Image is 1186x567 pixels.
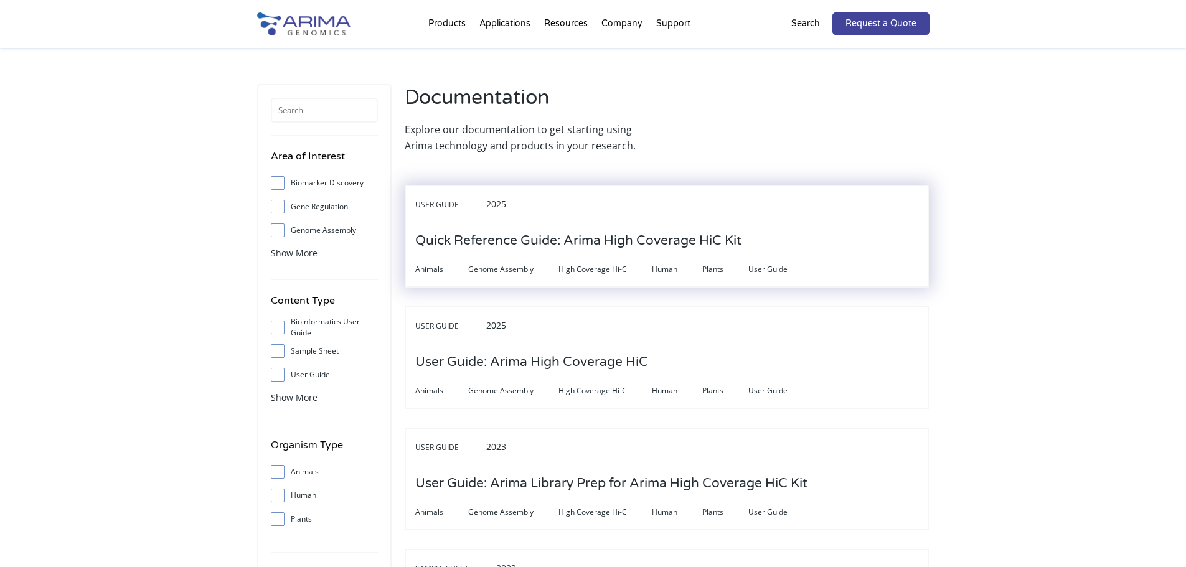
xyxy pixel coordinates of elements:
span: Show More [271,391,318,403]
span: Human [652,383,702,398]
span: Genome Assembly [468,383,558,398]
span: User Guide [415,319,484,334]
a: Quick Reference Guide: Arima High Coverage HiC Kit [415,234,741,248]
h4: Area of Interest [271,148,378,174]
img: Arima-Genomics-logo [257,12,351,35]
span: User Guide [415,440,484,455]
span: Animals [415,262,468,277]
span: User Guide [748,383,812,398]
input: Search [271,98,378,123]
a: User Guide: Arima High Coverage HiC [415,355,648,369]
label: Genome Assembly [271,221,378,240]
p: Explore our documentation to get starting using Arima technology and products in your research. [405,121,661,154]
span: 2025 [486,319,506,331]
h2: Documentation [405,84,661,121]
h3: User Guide: Arima Library Prep for Arima High Coverage HiC Kit [415,464,807,503]
span: 2023 [486,441,506,452]
label: Plants [271,510,378,528]
label: Biomarker Discovery [271,174,378,192]
h3: Quick Reference Guide: Arima High Coverage HiC Kit [415,222,741,260]
label: Sample Sheet [271,342,378,360]
label: Human [271,486,378,505]
h3: User Guide: Arima High Coverage HiC [415,343,648,382]
span: Human [652,262,702,277]
span: Animals [415,383,468,398]
span: Human [652,505,702,520]
label: Bioinformatics User Guide [271,318,378,337]
a: User Guide: Arima Library Prep for Arima High Coverage HiC Kit [415,477,807,490]
span: User Guide [748,505,812,520]
span: High Coverage Hi-C [558,262,652,277]
span: 2025 [486,198,506,210]
label: Animals [271,462,378,481]
h4: Organism Type [271,437,378,462]
span: Genome Assembly [468,262,558,277]
a: Request a Quote [832,12,930,35]
span: Plants [702,505,748,520]
span: Animals [415,505,468,520]
span: High Coverage Hi-C [558,505,652,520]
h4: Content Type [271,293,378,318]
label: Gene Regulation [271,197,378,216]
span: Show More [271,247,318,259]
span: User Guide [415,197,484,212]
span: User Guide [748,262,812,277]
p: Search [791,16,820,32]
span: Plants [702,262,748,277]
label: User Guide [271,365,378,384]
span: Genome Assembly [468,505,558,520]
span: Plants [702,383,748,398]
span: High Coverage Hi-C [558,383,652,398]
